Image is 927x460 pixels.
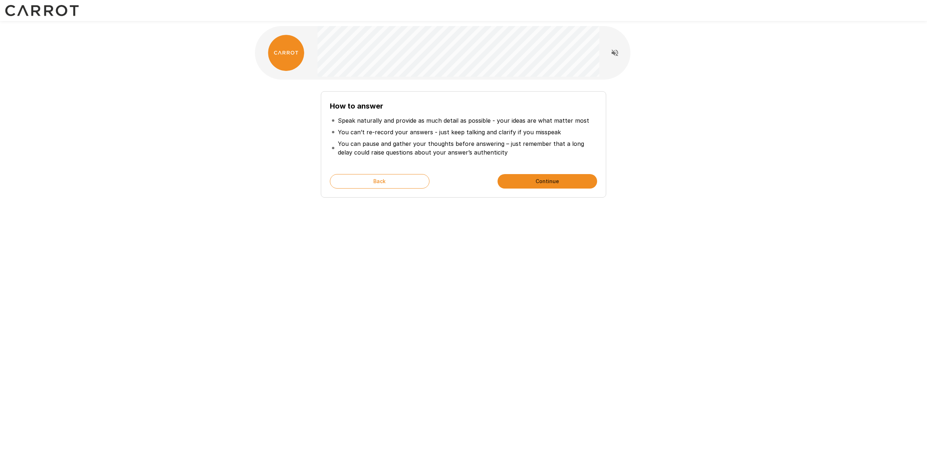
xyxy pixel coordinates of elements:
b: How to answer [330,102,383,110]
img: carrot_logo.png [268,35,304,71]
button: Continue [498,174,597,189]
p: You can’t re-record your answers - just keep talking and clarify if you misspeak [338,128,561,136]
button: Back [330,174,429,189]
p: Speak naturally and provide as much detail as possible - your ideas are what matter most [338,116,589,125]
p: You can pause and gather your thoughts before answering – just remember that a long delay could r... [338,139,596,157]
button: Read questions aloud [608,46,622,60]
